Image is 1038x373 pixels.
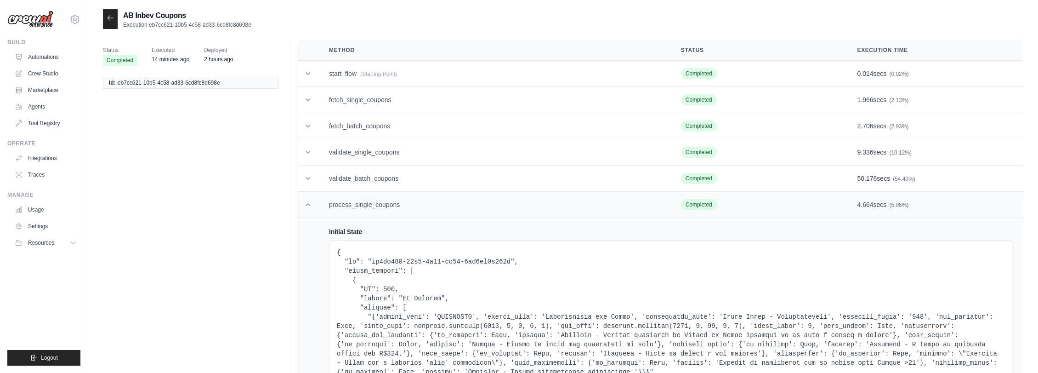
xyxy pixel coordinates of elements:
span: (Starting Point) [360,71,397,77]
img: Logo [7,11,53,28]
a: Agents [11,99,80,114]
th: Method [318,40,670,61]
div: Manage [7,191,80,199]
button: Resources [11,235,80,250]
td: validate_single_coupons [318,139,670,166]
span: Completed [103,55,137,66]
a: Integrations [11,151,80,166]
td: start_flow [318,61,670,87]
span: Completed [681,94,717,105]
span: Deployed [204,46,233,55]
span: (5.06%) [889,202,908,208]
h4: Initial State [329,227,1012,236]
span: Id: [109,79,116,86]
td: validate_batch_coupons [318,166,670,192]
div: Build [7,39,80,46]
span: Status [103,46,137,55]
h2: AB Inbev Coupons [123,10,251,21]
td: secs [846,192,1023,218]
span: 9.336 [857,149,873,156]
iframe: Chat Widget [992,329,1038,373]
span: (2.93%) [889,123,908,130]
th: Execution Time [846,40,1023,61]
td: secs [846,166,1023,192]
td: fetch_batch_coupons [318,113,670,139]
span: Resources [28,239,54,247]
span: Executed [152,46,189,55]
span: Logout [41,354,58,362]
a: Traces [11,167,80,182]
td: secs [846,113,1023,139]
span: 2.706 [857,122,873,130]
th: Status [670,40,846,61]
span: 1.966 [857,96,873,103]
td: process_single_coupons [318,192,670,218]
td: secs [846,139,1023,166]
button: Logout [7,350,80,366]
a: Settings [11,219,80,234]
span: Completed [681,147,717,158]
a: Usage [11,202,80,217]
span: Completed [681,121,717,132]
p: Execution eb7cc621-10b5-4c58-ad33-6cd8fc8d698e [123,21,251,29]
a: Automations [11,50,80,64]
time: September 15, 2025 at 13:15 GMT-3 [152,56,189,63]
span: (54.40%) [893,176,915,182]
span: (0.02%) [889,71,908,77]
span: (10.12%) [889,149,912,156]
span: Completed [681,173,717,184]
span: 0.014 [857,70,873,77]
td: secs [846,87,1023,113]
div: Operate [7,140,80,147]
span: 4.664 [857,201,873,208]
time: September 15, 2025 at 11:30 GMT-3 [204,56,233,63]
span: (2.13%) [889,97,908,103]
a: Marketplace [11,83,80,98]
span: eb7cc621-10b5-4c58-ad33-6cd8fc8d698e [118,79,220,86]
span: Completed [681,199,717,210]
a: Tool Registry [11,116,80,131]
span: Completed [681,68,717,79]
td: fetch_single_coupons [318,87,670,113]
td: secs [846,61,1023,87]
span: 50.176 [857,175,877,182]
a: Crew Studio [11,66,80,81]
div: Widget de chat [992,329,1038,373]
